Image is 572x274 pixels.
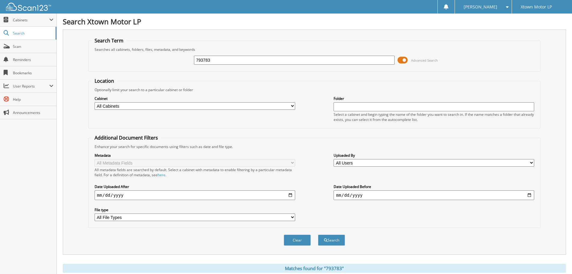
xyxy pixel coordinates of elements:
[95,167,295,177] div: All metadata fields are searched by default. Select a cabinet with metadata to enable filtering b...
[334,184,534,189] label: Date Uploaded Before
[464,5,497,9] span: [PERSON_NAME]
[95,207,295,212] label: File type
[95,153,295,158] label: Metadata
[92,87,537,92] div: Optionally limit your search to a particular cabinet or folder
[13,17,49,23] span: Cabinets
[13,31,53,36] span: Search
[411,58,438,63] span: Advanced Search
[92,78,117,84] legend: Location
[318,235,345,246] button: Search
[284,235,311,246] button: Clear
[334,153,534,158] label: Uploaded By
[92,47,537,52] div: Searches all cabinets, folders, files, metadata, and keywords
[334,96,534,101] label: Folder
[95,96,295,101] label: Cabinet
[95,184,295,189] label: Date Uploaded After
[13,110,53,115] span: Announcements
[13,84,49,89] span: User Reports
[13,70,53,75] span: Bookmarks
[158,172,165,177] a: here
[92,134,161,141] legend: Additional Document Filters
[13,44,53,49] span: Scan
[6,3,51,11] img: scan123-logo-white.svg
[92,144,537,149] div: Enhance your search for specific documents using filters such as date and file type.
[334,190,534,200] input: end
[92,37,126,44] legend: Search Term
[521,5,552,9] span: Xtown Motor LP
[334,112,534,122] div: Select a cabinet and begin typing the name of the folder you want to search in. If the name match...
[63,264,566,273] div: Matches found for "793783"
[95,190,295,200] input: start
[13,57,53,62] span: Reminders
[63,17,566,26] h1: Search Xtown Motor LP
[13,97,53,102] span: Help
